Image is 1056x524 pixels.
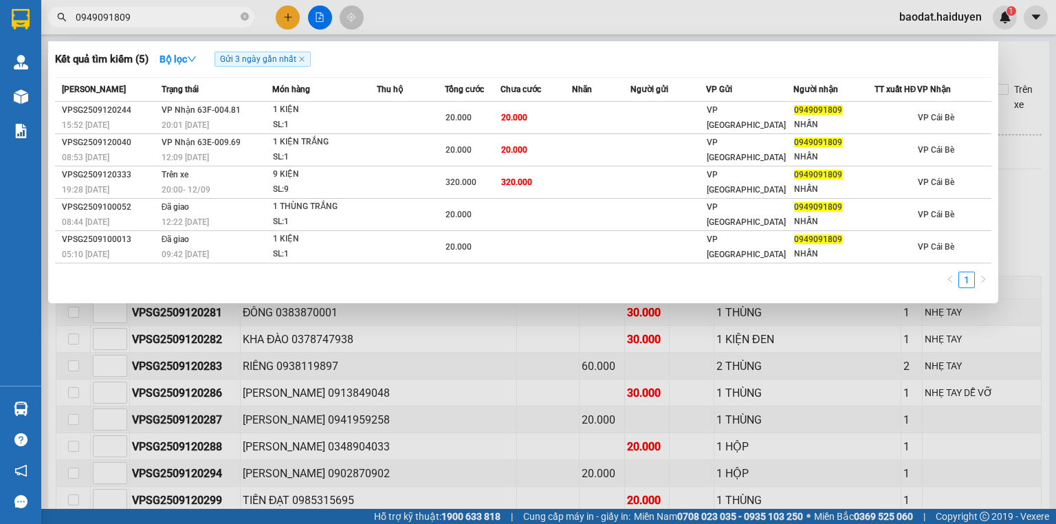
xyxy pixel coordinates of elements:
[942,272,958,288] li: Previous Page
[162,185,210,195] span: 20:00 - 12/09
[55,52,148,67] h3: Kết quả tìm kiếm ( 5 )
[62,135,157,150] div: VPSG2509120040
[918,177,954,187] span: VP Cái Bè
[162,250,209,259] span: 09:42 [DATE]
[794,138,842,147] span: 0949091809
[377,85,403,94] span: Thu hộ
[241,11,249,24] span: close-circle
[794,234,842,244] span: 0949091809
[630,85,668,94] span: Người gửi
[958,272,975,288] li: 1
[942,272,958,288] button: left
[57,12,67,22] span: search
[148,48,208,70] button: Bộ lọcdown
[707,170,786,195] span: VP [GEOGRAPHIC_DATA]
[14,55,28,69] img: warehouse-icon
[500,85,541,94] span: Chưa cước
[12,9,30,30] img: logo-vxr
[501,177,532,187] span: 320.000
[62,168,157,182] div: VPSG2509120333
[62,153,109,162] span: 08:53 [DATE]
[707,138,786,162] span: VP [GEOGRAPHIC_DATA]
[273,215,376,230] div: SL: 1
[62,232,157,247] div: VPSG2509100013
[572,85,592,94] span: Nhãn
[445,177,476,187] span: 320.000
[162,202,190,212] span: Đã giao
[273,167,376,182] div: 9 KIỆN
[501,145,527,155] span: 20.000
[707,202,786,227] span: VP [GEOGRAPHIC_DATA]
[975,272,991,288] button: right
[298,56,305,63] span: close
[445,145,472,155] span: 20.000
[918,113,954,122] span: VP Cái Bè
[162,234,190,244] span: Đã giao
[707,105,786,130] span: VP [GEOGRAPHIC_DATA]
[794,247,874,261] div: NHẪN
[501,113,527,122] span: 20.000
[794,215,874,229] div: NHẪN
[273,247,376,262] div: SL: 1
[62,185,109,195] span: 19:28 [DATE]
[162,85,199,94] span: Trạng thái
[62,200,157,215] div: VPSG2509100052
[794,202,842,212] span: 0949091809
[162,138,241,147] span: VP Nhận 63E-009.69
[162,105,241,115] span: VP Nhận 63F-004.81
[187,54,197,64] span: down
[14,124,28,138] img: solution-icon
[273,118,376,133] div: SL: 1
[793,85,838,94] span: Người nhận
[273,102,376,118] div: 1 KIỆN
[162,153,209,162] span: 12:09 [DATE]
[14,464,27,477] span: notification
[162,217,209,227] span: 12:22 [DATE]
[918,145,954,155] span: VP Cái Bè
[707,234,786,259] span: VP [GEOGRAPHIC_DATA]
[959,272,974,287] a: 1
[62,103,157,118] div: VPSG2509120244
[273,182,376,197] div: SL: 9
[794,150,874,164] div: NHẪN
[706,85,732,94] span: VP Gửi
[162,120,209,130] span: 20:01 [DATE]
[76,10,238,25] input: Tìm tên, số ĐT hoặc mã đơn
[241,12,249,21] span: close-circle
[14,402,28,416] img: warehouse-icon
[273,135,376,150] div: 1 KIỆN TRẮNG
[794,118,874,132] div: NHẪN
[62,217,109,227] span: 08:44 [DATE]
[214,52,311,67] span: Gửi 3 ngày gần nhất
[918,242,954,252] span: VP Cái Bè
[273,150,376,165] div: SL: 1
[445,210,472,219] span: 20.000
[794,182,874,197] div: NHẪN
[445,85,484,94] span: Tổng cước
[272,85,310,94] span: Món hàng
[14,89,28,104] img: warehouse-icon
[445,242,472,252] span: 20.000
[917,85,951,94] span: VP Nhận
[273,199,376,215] div: 1 THÙNG TRẮNG
[14,433,27,446] span: question-circle
[794,105,842,115] span: 0949091809
[975,272,991,288] li: Next Page
[62,250,109,259] span: 05:10 [DATE]
[14,495,27,508] span: message
[946,275,954,283] span: left
[445,113,472,122] span: 20.000
[918,210,954,219] span: VP Cái Bè
[159,54,197,65] strong: Bộ lọc
[273,232,376,247] div: 1 KIỆN
[162,170,188,179] span: Trên xe
[794,170,842,179] span: 0949091809
[979,275,987,283] span: right
[62,120,109,130] span: 15:52 [DATE]
[874,85,916,94] span: TT xuất HĐ
[62,85,126,94] span: [PERSON_NAME]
